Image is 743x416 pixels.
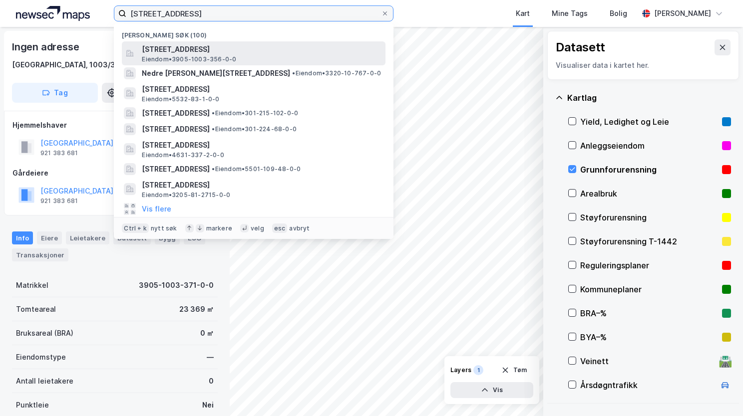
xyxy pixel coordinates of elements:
[139,279,214,291] div: 3905-1003-371-0-0
[179,303,214,315] div: 23 369 ㎡
[580,235,718,247] div: Støyforurensning T-1442
[40,149,78,157] div: 921 383 681
[16,279,48,291] div: Matrikkel
[202,399,214,411] div: Nei
[567,92,731,104] div: Kartlag
[12,119,217,131] div: Hjemmelshaver
[580,307,718,319] div: BRA–%
[16,375,73,387] div: Antall leietakere
[142,55,236,63] span: Eiendom • 3905-1003-356-0-0
[142,151,224,159] span: Eiendom • 4631-337-2-0-0
[450,366,471,374] div: Layers
[12,39,81,55] div: Ingen adresse
[126,6,381,21] input: Søk på adresse, matrikkel, gårdeiere, leietakere eller personer
[495,362,533,378] button: Tøm
[212,125,215,133] span: •
[693,368,743,416] iframe: Chat Widget
[580,140,718,152] div: Anleggseiendom
[292,69,295,77] span: •
[206,224,232,232] div: markere
[16,6,90,21] img: logo.a4113a55bc3d86da70a041830d287a7e.svg
[212,165,215,173] span: •
[580,259,718,271] div: Reguleringsplaner
[142,43,381,55] span: [STREET_ADDRESS]
[552,7,588,19] div: Mine Tags
[212,125,297,133] span: Eiendom • 301-224-68-0-0
[580,188,718,200] div: Arealbruk
[209,375,214,387] div: 0
[142,191,230,199] span: Eiendom • 3205-81-2715-0-0
[16,351,66,363] div: Eiendomstype
[580,331,718,343] div: BYA–%
[580,379,715,391] div: Årsdøgntrafikk
[580,211,718,223] div: Støyforurensning
[289,224,310,232] div: avbryt
[516,7,530,19] div: Kart
[719,355,732,368] div: 🛣️
[207,351,214,363] div: —
[142,139,381,151] span: [STREET_ADDRESS]
[473,365,483,375] div: 1
[251,224,264,232] div: velg
[292,69,381,77] span: Eiendom • 3320-10-767-0-0
[654,7,711,19] div: [PERSON_NAME]
[200,327,214,339] div: 0 ㎡
[610,7,627,19] div: Bolig
[12,83,98,103] button: Tag
[12,248,68,261] div: Transaksjoner
[142,203,171,215] button: Vis flere
[212,165,301,173] span: Eiendom • 5501-109-48-0-0
[580,164,718,176] div: Grunnforurensning
[12,59,123,71] div: [GEOGRAPHIC_DATA], 1003/371
[142,179,381,191] span: [STREET_ADDRESS]
[16,303,56,315] div: Tomteareal
[212,109,298,117] span: Eiendom • 301-215-102-0-0
[40,197,78,205] div: 921 383 681
[580,355,715,367] div: Veinett
[580,283,718,295] div: Kommuneplaner
[114,23,393,41] div: [PERSON_NAME] søk (100)
[142,163,210,175] span: [STREET_ADDRESS]
[142,67,290,79] span: Nedre [PERSON_NAME][STREET_ADDRESS]
[450,382,533,398] button: Vis
[66,231,109,244] div: Leietakere
[16,327,73,339] div: Bruksareal (BRA)
[142,123,210,135] span: [STREET_ADDRESS]
[142,95,219,103] span: Eiendom • 5532-83-1-0-0
[122,223,149,233] div: Ctrl + k
[142,107,210,119] span: [STREET_ADDRESS]
[556,39,605,55] div: Datasett
[580,116,718,128] div: Yield, Ledighet og Leie
[212,109,215,117] span: •
[113,231,151,244] div: Datasett
[272,223,288,233] div: esc
[12,231,33,244] div: Info
[16,399,49,411] div: Punktleie
[37,231,62,244] div: Eiere
[151,224,177,232] div: nytt søk
[12,167,217,179] div: Gårdeiere
[556,59,731,71] div: Visualiser data i kartet her.
[142,83,381,95] span: [STREET_ADDRESS]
